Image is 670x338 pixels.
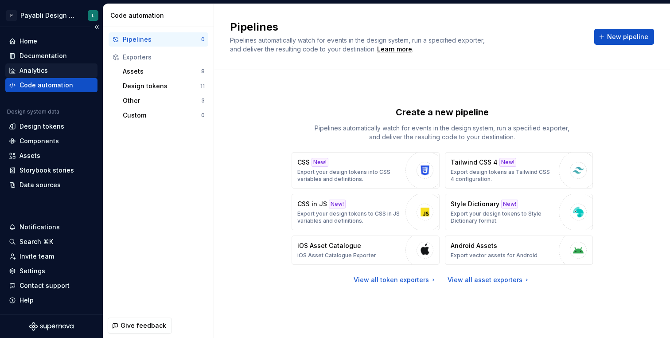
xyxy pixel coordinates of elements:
button: iOS Asset CatalogueiOS Asset Catalogue Exporter [292,236,440,265]
div: Assets [123,67,201,76]
div: Search ⌘K [19,237,53,246]
button: Custom0 [119,108,208,122]
div: New! [329,200,346,208]
div: Notifications [19,223,60,232]
p: Export your design tokens to Style Dictionary format. [451,210,554,224]
div: New! [312,158,328,167]
button: Other3 [119,94,208,108]
button: Notifications [5,220,97,234]
div: Exporters [123,53,205,62]
div: 0 [201,112,205,119]
div: Settings [19,267,45,275]
div: Components [19,137,59,145]
button: Collapse sidebar [90,21,103,33]
div: P [6,10,17,21]
div: Custom [123,111,201,120]
p: CSS in JS [297,200,327,208]
a: Settings [5,264,97,278]
a: View all token exporters [354,275,437,284]
div: 11 [200,83,205,90]
span: . [376,46,413,53]
div: 3 [201,97,205,104]
a: Home [5,34,97,48]
button: Contact support [5,279,97,293]
div: Documentation [19,51,67,60]
a: Storybook stories [5,163,97,177]
div: Other [123,96,201,105]
button: Assets8 [119,64,208,79]
div: Design tokens [123,82,200,90]
a: Analytics [5,63,97,78]
p: Style Dictionary [451,200,499,208]
a: View all asset exporters [448,275,530,284]
div: Help [19,296,34,305]
span: New pipeline [607,32,648,41]
p: Create a new pipeline [396,106,489,118]
button: Pipelines0 [109,32,208,47]
div: Payabli Design System [20,11,77,20]
p: Android Assets [451,241,497,250]
button: Tailwind CSS 4New!Export design tokens as Tailwind CSS 4 configuration. [445,152,593,189]
button: Android AssetsExport vector assets for Android [445,236,593,265]
div: L [92,12,94,19]
p: Export your design tokens to CSS in JS variables and definitions. [297,210,401,224]
button: Give feedback [108,318,172,334]
svg: Supernova Logo [29,322,74,331]
div: Design tokens [19,122,64,131]
button: Help [5,293,97,307]
a: Invite team [5,249,97,263]
h2: Pipelines [230,20,584,34]
button: PPayabli Design SystemL [2,6,101,25]
a: Design tokens [5,119,97,134]
button: Style DictionaryNew!Export your design tokens to Style Dictionary format. [445,194,593,230]
div: Design system data [7,108,59,115]
p: iOS Asset Catalogue Exporter [297,252,376,259]
a: Learn more [377,45,412,54]
p: Export vector assets for Android [451,252,538,259]
div: Pipelines [123,35,201,44]
a: Data sources [5,178,97,192]
button: Design tokens11 [119,79,208,93]
div: Invite team [19,252,54,261]
button: New pipeline [594,29,654,45]
div: Assets [19,151,40,160]
p: Tailwind CSS 4 [451,158,498,167]
div: Storybook stories [19,166,74,175]
a: Components [5,134,97,148]
span: Pipelines automatically watch for events in the design system, run a specified exporter, and deli... [230,36,487,53]
a: Code automation [5,78,97,92]
div: Home [19,37,37,46]
button: CSS in JSNew!Export your design tokens to CSS in JS variables and definitions. [292,194,440,230]
div: Contact support [19,281,70,290]
div: Code automation [110,11,210,20]
div: Analytics [19,66,48,75]
button: CSSNew!Export your design tokens into CSS variables and definitions. [292,152,440,189]
div: 8 [201,68,205,75]
div: Data sources [19,181,61,189]
p: Export design tokens as Tailwind CSS 4 configuration. [451,169,554,183]
div: New! [499,158,516,167]
p: iOS Asset Catalogue [297,241,361,250]
div: Code automation [19,81,73,90]
a: Assets [5,149,97,163]
p: Pipelines automatically watch for events in the design system, run a specified exporter, and deli... [309,124,575,141]
span: Give feedback [121,321,166,330]
div: 0 [201,36,205,43]
a: Documentation [5,49,97,63]
p: Export your design tokens into CSS variables and definitions. [297,169,401,183]
p: CSS [297,158,310,167]
button: Search ⌘K [5,235,97,249]
div: New! [501,200,518,208]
